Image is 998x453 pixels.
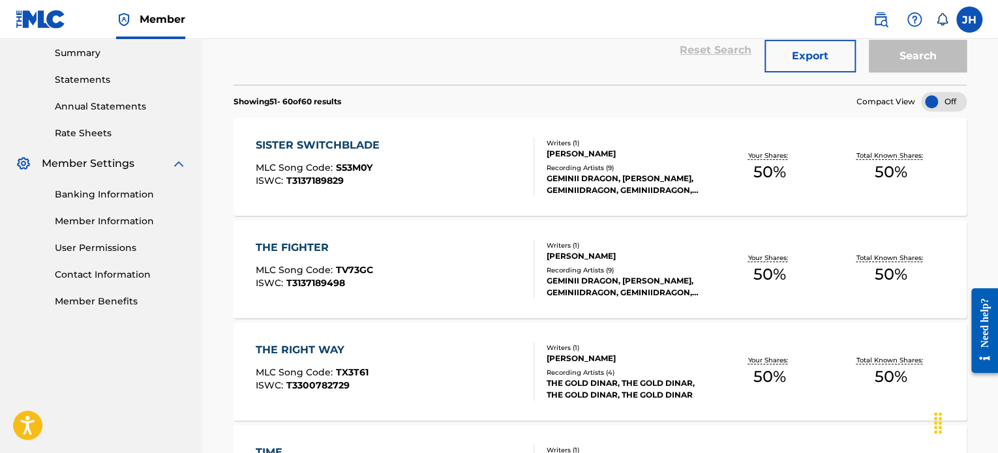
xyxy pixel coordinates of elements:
div: [PERSON_NAME] [547,250,708,262]
div: GEMINII DRAGON, [PERSON_NAME], GEMINIIDRAGON, GEMINIIDRAGON, GEMINIIDRAGON [547,275,708,299]
p: Total Known Shares: [856,151,926,160]
div: SISTER SWITCHBLADE [256,138,386,153]
span: MLC Song Code : [256,366,336,378]
span: ISWC : [256,175,286,186]
a: Member Benefits [55,295,187,308]
a: Statements [55,73,187,87]
button: Export [764,40,856,72]
p: Your Shares: [748,253,791,263]
a: THE FIGHTERMLC Song Code:TV73GCISWC:T3137189498Writers (1)[PERSON_NAME]Recording Artists (9)GEMIN... [234,220,967,318]
p: Showing 51 - 60 of 60 results [234,96,341,108]
iframe: Resource Center [961,278,998,383]
img: MLC Logo [16,10,66,29]
div: Drag [928,403,948,443]
img: Top Rightsholder [116,12,132,27]
img: expand [171,156,187,171]
a: Summary [55,46,187,60]
span: S53M0Y [336,162,372,173]
div: Writers ( 1 ) [547,241,708,250]
a: Contact Information [55,268,187,282]
p: Total Known Shares: [856,253,926,263]
p: Your Shares: [748,355,791,365]
div: User Menu [956,7,982,33]
img: Member Settings [16,156,31,171]
span: ISWC : [256,379,286,391]
div: Writers ( 1 ) [547,138,708,148]
div: Recording Artists ( 4 ) [547,368,708,377]
p: Your Shares: [748,151,791,160]
span: ISWC : [256,277,286,289]
span: TX3T61 [336,366,369,378]
span: TV73GC [336,264,373,276]
img: search [873,12,888,27]
iframe: Chat Widget [933,390,998,453]
div: THE RIGHT WAY [256,342,369,358]
div: THE FIGHTER [256,240,373,256]
span: MLC Song Code : [256,162,336,173]
span: 50 % [875,160,907,184]
div: Recording Artists ( 9 ) [547,163,708,173]
span: T3137189498 [286,277,345,289]
span: Compact View [856,96,915,108]
a: THE RIGHT WAYMLC Song Code:TX3T61ISWC:T3300782729Writers (1)[PERSON_NAME]Recording Artists (4)THE... [234,323,967,420]
a: Rate Sheets [55,126,187,140]
span: 50 % [875,365,907,388]
a: SISTER SWITCHBLADEMLC Song Code:S53M0YISWC:T3137189829Writers (1)[PERSON_NAME]Recording Artists (... [234,118,967,216]
div: Recording Artists ( 9 ) [547,265,708,275]
a: Public Search [868,7,894,33]
span: 50 % [875,263,907,286]
span: Member [140,12,185,27]
a: Banking Information [55,188,187,201]
span: T3137189829 [286,175,344,186]
span: 50 % [753,160,785,184]
div: Notifications [935,13,948,26]
div: THE GOLD DINAR, THE GOLD DINAR, THE GOLD DINAR, THE GOLD DINAR [547,377,708,401]
p: Total Known Shares: [856,355,926,365]
a: User Permissions [55,241,187,255]
a: Annual Statements [55,100,187,113]
div: Writers ( 1 ) [547,343,708,353]
span: T3300782729 [286,379,350,391]
div: [PERSON_NAME] [547,353,708,364]
span: MLC Song Code : [256,264,336,276]
span: 50 % [753,263,785,286]
div: Help [901,7,928,33]
img: help [907,12,922,27]
a: Member Information [55,214,187,228]
div: [PERSON_NAME] [547,148,708,160]
div: GEMINII DRAGON, [PERSON_NAME], GEMINIIDRAGON, GEMINIIDRAGON, GEMINIIDRAGON [547,173,708,196]
span: 50 % [753,365,785,388]
span: Member Settings [42,156,134,171]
